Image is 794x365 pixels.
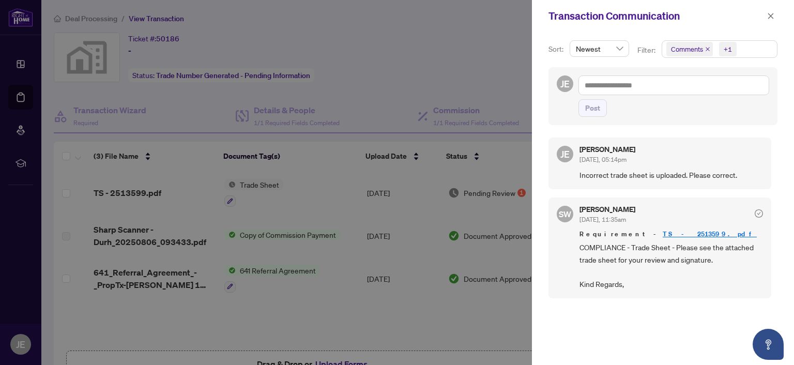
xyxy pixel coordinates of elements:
p: Filter: [637,44,657,56]
span: [DATE], 11:35am [579,216,626,223]
h5: [PERSON_NAME] [579,206,635,213]
span: check-circle [755,209,763,218]
span: Requirement - [579,229,763,239]
div: +1 [724,44,732,54]
h5: [PERSON_NAME] [579,146,635,153]
span: Incorrect trade sheet is uploaded. Please correct. [579,169,763,181]
button: Post [578,99,607,117]
span: JE [560,147,570,161]
span: Comments [671,44,703,54]
p: Sort: [548,43,566,55]
button: Open asap [753,329,784,360]
span: [DATE], 05:14pm [579,156,627,163]
div: Transaction Communication [548,8,764,24]
span: COMPLIANCE - Trade Sheet - Please see the attached trade sheet for your review and signature. Kin... [579,241,763,290]
span: SW [559,208,572,221]
span: close [705,47,710,52]
a: TS - 2513599.pdf [663,230,757,238]
span: close [767,12,774,20]
span: Newest [576,41,623,56]
span: JE [560,77,570,91]
span: Comments [666,42,713,56]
